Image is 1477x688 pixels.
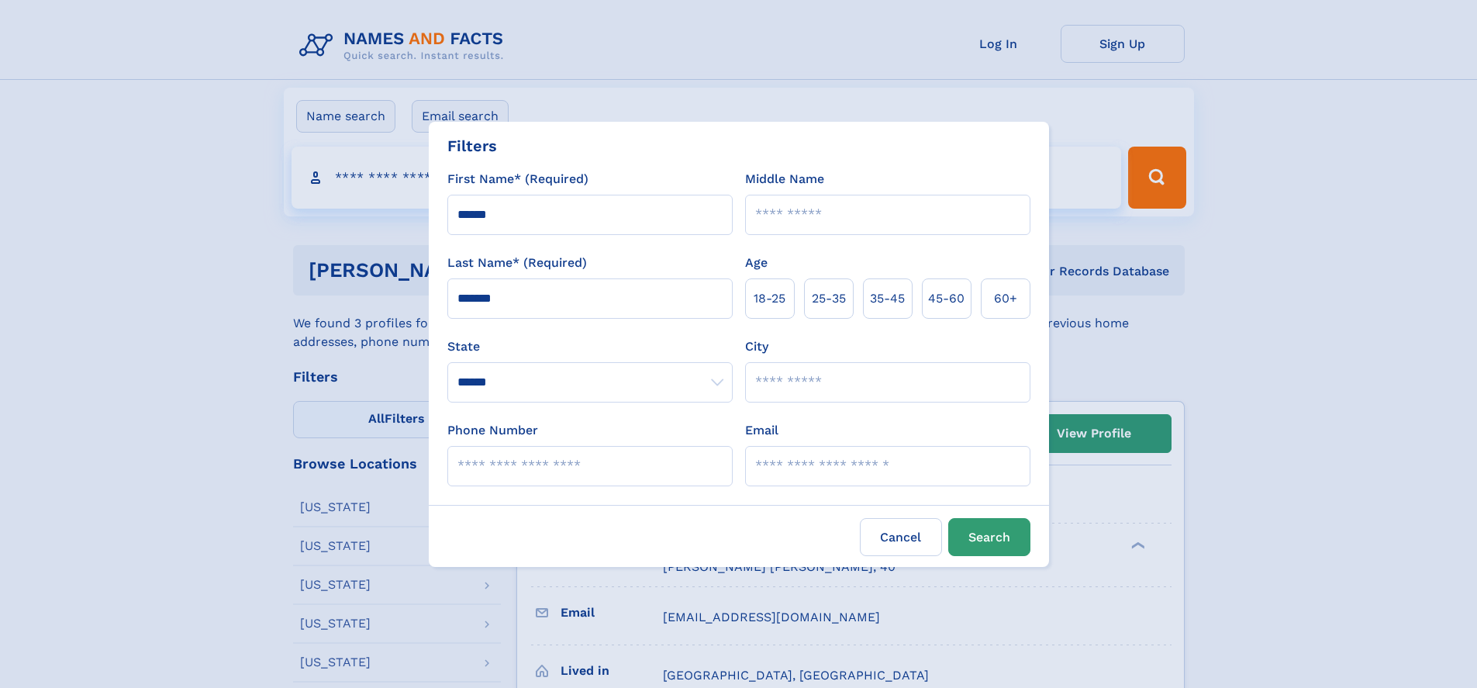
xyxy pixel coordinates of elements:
[994,289,1017,308] span: 60+
[447,134,497,157] div: Filters
[745,254,768,272] label: Age
[447,337,733,356] label: State
[447,254,587,272] label: Last Name* (Required)
[870,289,905,308] span: 35‑45
[447,170,588,188] label: First Name* (Required)
[754,289,785,308] span: 18‑25
[928,289,965,308] span: 45‑60
[948,518,1030,556] button: Search
[812,289,846,308] span: 25‑35
[745,170,824,188] label: Middle Name
[447,421,538,440] label: Phone Number
[745,337,768,356] label: City
[745,421,778,440] label: Email
[860,518,942,556] label: Cancel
